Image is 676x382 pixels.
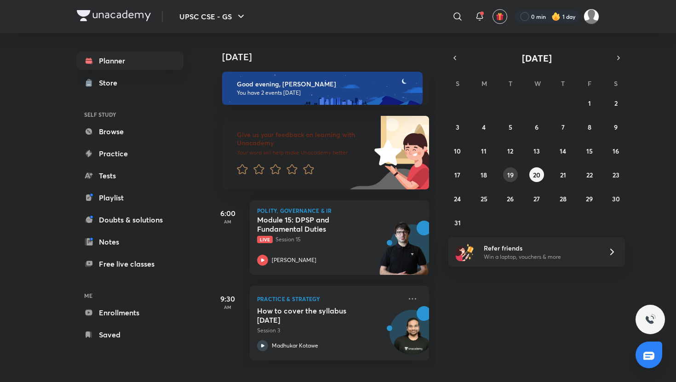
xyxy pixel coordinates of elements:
[257,326,401,335] p: Session 3
[529,191,544,206] button: August 27, 2025
[450,120,465,134] button: August 3, 2025
[77,51,183,70] a: Planner
[503,143,518,158] button: August 12, 2025
[481,171,487,179] abbr: August 18, 2025
[584,9,599,24] img: Ayush Kumar
[481,194,487,203] abbr: August 25, 2025
[77,122,183,141] a: Browse
[608,167,623,182] button: August 23, 2025
[556,143,570,158] button: August 14, 2025
[613,171,619,179] abbr: August 23, 2025
[456,79,459,88] abbr: Sunday
[534,79,541,88] abbr: Wednesday
[454,194,461,203] abbr: August 24, 2025
[450,167,465,182] button: August 17, 2025
[77,211,183,229] a: Doubts & solutions
[645,314,656,325] img: ttu
[77,288,183,303] h6: ME
[612,194,620,203] abbr: August 30, 2025
[454,147,461,155] abbr: August 10, 2025
[588,123,591,131] abbr: August 8, 2025
[560,194,567,203] abbr: August 28, 2025
[209,304,246,310] p: AM
[614,79,618,88] abbr: Saturday
[556,120,570,134] button: August 7, 2025
[503,120,518,134] button: August 5, 2025
[588,79,591,88] abbr: Friday
[533,194,540,203] abbr: August 27, 2025
[450,215,465,230] button: August 31, 2025
[476,120,491,134] button: August 4, 2025
[529,167,544,182] button: August 20, 2025
[608,120,623,134] button: August 9, 2025
[77,188,183,207] a: Playlist
[608,143,623,158] button: August 16, 2025
[476,191,491,206] button: August 25, 2025
[77,10,151,21] img: Company Logo
[507,147,513,155] abbr: August 12, 2025
[77,255,183,273] a: Free live classes
[257,306,372,325] h5: How to cover the syllabus in 9 months
[560,147,566,155] abbr: August 14, 2025
[454,218,461,227] abbr: August 31, 2025
[378,221,429,284] img: unacademy
[509,123,512,131] abbr: August 5, 2025
[551,12,561,21] img: streak
[586,194,593,203] abbr: August 29, 2025
[529,143,544,158] button: August 13, 2025
[561,123,565,131] abbr: August 7, 2025
[507,194,514,203] abbr: August 26, 2025
[222,72,423,105] img: evening
[481,147,487,155] abbr: August 11, 2025
[209,293,246,304] h5: 9:30
[77,303,183,322] a: Enrollments
[237,89,414,97] p: You have 2 events [DATE]
[209,208,246,219] h5: 6:00
[99,77,123,88] div: Store
[613,147,619,155] abbr: August 16, 2025
[77,166,183,185] a: Tests
[77,233,183,251] a: Notes
[507,171,514,179] abbr: August 19, 2025
[588,99,591,108] abbr: August 1, 2025
[77,325,183,344] a: Saved
[533,171,540,179] abbr: August 20, 2025
[456,243,474,261] img: referral
[482,123,486,131] abbr: August 4, 2025
[77,107,183,122] h6: SELF STUDY
[509,79,512,88] abbr: Tuesday
[561,79,565,88] abbr: Thursday
[272,342,318,350] p: Madhukar Kotawe
[493,9,507,24] button: avatar
[77,144,183,163] a: Practice
[237,131,371,147] h6: Give us your feedback on learning with Unacademy
[456,123,459,131] abbr: August 3, 2025
[174,7,252,26] button: UPSC CSE - GS
[77,10,151,23] a: Company Logo
[529,120,544,134] button: August 6, 2025
[582,167,597,182] button: August 22, 2025
[257,208,422,213] p: Polity, Governance & IR
[608,191,623,206] button: August 30, 2025
[556,191,570,206] button: August 28, 2025
[522,52,552,64] span: [DATE]
[237,149,371,156] p: Your word will help make Unacademy better
[77,74,183,92] a: Store
[272,256,316,264] p: [PERSON_NAME]
[586,147,593,155] abbr: August 15, 2025
[503,167,518,182] button: August 19, 2025
[582,120,597,134] button: August 8, 2025
[586,171,593,179] abbr: August 22, 2025
[582,191,597,206] button: August 29, 2025
[484,253,597,261] p: Win a laptop, vouchers & more
[533,147,540,155] abbr: August 13, 2025
[390,315,434,359] img: Avatar
[454,171,460,179] abbr: August 17, 2025
[481,79,487,88] abbr: Monday
[484,243,597,253] h6: Refer friends
[257,236,273,243] span: Live
[257,215,372,234] h5: Module 15: DPSP and Fundamental Duties
[222,51,438,63] h4: [DATE]
[476,167,491,182] button: August 18, 2025
[343,116,429,189] img: feedback_image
